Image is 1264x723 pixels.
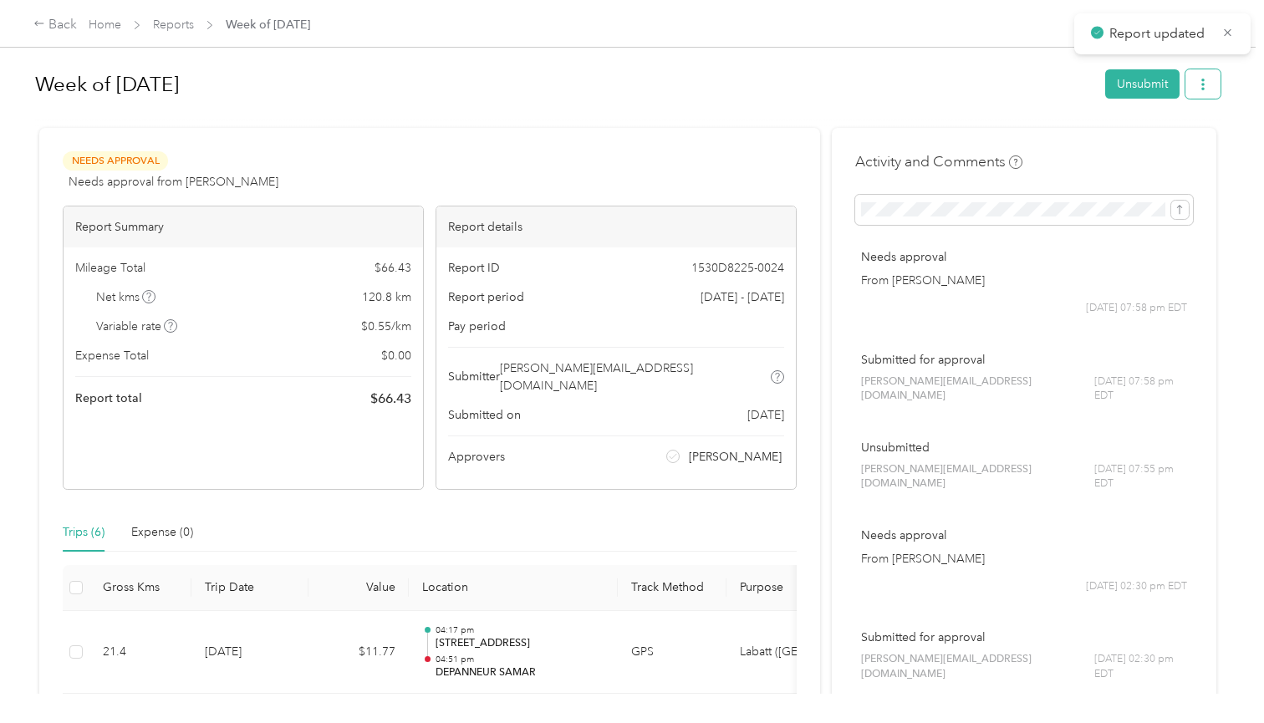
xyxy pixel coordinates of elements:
p: Submitted for approval [861,629,1187,646]
span: [DATE] 07:58 pm EDT [1094,374,1187,404]
th: Track Method [618,565,726,611]
span: [PERSON_NAME][EMAIL_ADDRESS][DOMAIN_NAME] [861,374,1094,404]
a: Home [89,18,121,32]
button: Unsubmit [1105,69,1180,99]
span: Expense Total [75,347,149,364]
span: $ 66.43 [375,259,411,277]
span: Report total [75,390,142,407]
td: Labatt (Quebec) [726,611,852,695]
h1: Week of September 22 2025 [35,64,1093,104]
span: $ 0.55 / km [361,318,411,335]
a: Reports [153,18,194,32]
td: GPS [618,611,726,695]
div: Expense (0) [131,523,193,542]
span: Submitter [448,368,500,385]
p: 04:17 pm [436,624,604,636]
div: Back [33,15,77,35]
span: [DATE] 02:30 pm EDT [1094,652,1187,681]
span: Report period [448,288,524,306]
span: 1530D8225-0024 [691,259,784,277]
span: [PERSON_NAME][EMAIL_ADDRESS][DOMAIN_NAME] [500,359,768,395]
span: $ 66.43 [370,389,411,409]
span: Pay period [448,318,506,335]
p: Submitted for approval [861,351,1187,369]
span: Needs approval from [PERSON_NAME] [69,173,278,191]
div: Trips (6) [63,523,104,542]
span: $ 0.00 [381,347,411,364]
span: Needs Approval [63,151,168,171]
span: [DATE] 02:30 pm EDT [1086,579,1187,594]
p: [STREET_ADDRESS] [436,636,604,651]
p: From [PERSON_NAME] [861,272,1187,289]
td: 21.4 [89,611,191,695]
p: Unsubmitted [861,439,1187,456]
span: [PERSON_NAME][EMAIL_ADDRESS][DOMAIN_NAME] [861,652,1094,681]
div: Report details [436,206,796,247]
td: [DATE] [191,611,308,695]
p: Needs approval [861,527,1187,544]
p: DEPANNEUR SAMAR [436,665,604,680]
span: Approvers [448,448,505,466]
iframe: Everlance-gr Chat Button Frame [1170,629,1264,723]
span: [DATE] [747,406,784,424]
span: Submitted on [448,406,521,424]
span: [PERSON_NAME] [689,448,782,466]
th: Purpose [726,565,852,611]
h4: Activity and Comments [855,151,1022,172]
span: 120.8 km [362,288,411,306]
p: From [PERSON_NAME] [861,550,1187,568]
div: Report Summary [64,206,423,247]
th: Value [308,565,409,611]
td: $11.77 [308,611,409,695]
p: Report updated [1109,23,1210,44]
span: [DATE] 07:55 pm EDT [1094,462,1187,491]
span: Week of [DATE] [226,16,310,33]
span: [PERSON_NAME][EMAIL_ADDRESS][DOMAIN_NAME] [861,462,1094,491]
span: Mileage Total [75,259,145,277]
th: Location [409,565,618,611]
span: Report ID [448,259,500,277]
span: Variable rate [96,318,178,335]
span: Net kms [96,288,156,306]
p: Needs approval [861,248,1187,266]
th: Trip Date [191,565,308,611]
th: Gross Kms [89,565,191,611]
span: [DATE] - [DATE] [701,288,784,306]
p: 04:51 pm [436,654,604,665]
span: [DATE] 07:58 pm EDT [1086,301,1187,316]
